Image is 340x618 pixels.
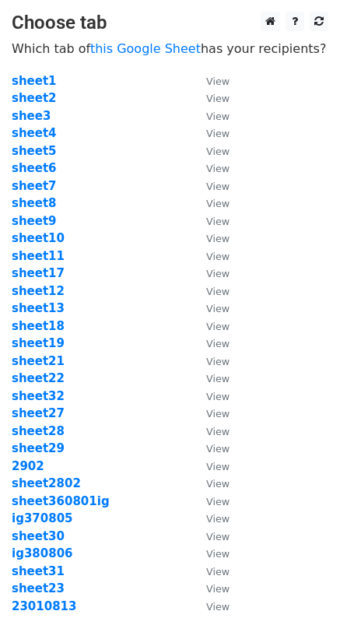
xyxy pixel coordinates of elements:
a: View [191,459,230,473]
a: View [191,284,230,298]
strong: sheet17 [12,266,65,280]
a: View [191,196,230,210]
small: View [206,251,230,262]
a: ig370805 [12,511,73,525]
small: View [206,75,230,87]
a: sheet1 [12,74,57,88]
a: sheet13 [12,301,65,315]
a: View [191,144,230,158]
small: View [206,216,230,227]
a: View [191,529,230,543]
small: View [206,356,230,367]
small: View [206,443,230,455]
small: View [206,461,230,472]
small: View [206,128,230,139]
small: View [206,478,230,490]
a: sheet7 [12,179,57,193]
a: View [191,476,230,490]
a: shee3 [12,109,51,123]
a: sheet6 [12,161,57,175]
a: View [191,179,230,193]
small: View [206,286,230,297]
a: sheet360801ig [12,494,110,508]
a: View [191,214,230,228]
a: sheet4 [12,126,57,140]
small: View [206,198,230,209]
small: View [206,601,230,613]
small: View [206,303,230,314]
p: Which tab of has your recipients? [12,40,328,57]
a: View [191,336,230,350]
a: View [191,266,230,280]
a: View [191,546,230,560]
a: View [191,301,230,315]
a: View [191,511,230,525]
strong: sheet12 [12,284,65,298]
small: View [206,373,230,384]
a: View [191,389,230,403]
small: View [206,338,230,349]
strong: sheet11 [12,249,65,263]
small: View [206,268,230,279]
a: sheet32 [12,389,65,403]
a: View [191,126,230,140]
a: sheet2 [12,91,57,105]
a: View [191,581,230,595]
a: View [191,599,230,613]
small: View [206,548,230,560]
div: Chat Widget [262,543,340,618]
a: 2902 [12,459,44,473]
a: View [191,161,230,175]
a: sheet21 [12,354,65,368]
a: View [191,74,230,88]
a: sheet2802 [12,476,81,490]
small: View [206,181,230,192]
a: View [191,231,230,245]
a: View [191,319,230,333]
a: sheet31 [12,564,65,578]
a: sheet9 [12,214,57,228]
small: View [206,531,230,543]
a: sheet19 [12,336,65,350]
a: sheet22 [12,371,65,385]
a: View [191,91,230,105]
a: sheet27 [12,406,65,420]
small: View [206,146,230,157]
a: View [191,109,230,123]
a: View [191,406,230,420]
a: View [191,371,230,385]
a: sheet29 [12,441,65,455]
a: sheet28 [12,424,65,438]
a: sheet8 [12,196,57,210]
small: View [206,163,230,174]
a: sheet5 [12,144,57,158]
small: View [206,426,230,437]
a: this Google Sheet [90,41,201,56]
a: ig380806 [12,546,73,560]
small: View [206,408,230,420]
small: View [206,111,230,122]
small: View [206,496,230,507]
small: View [206,93,230,104]
a: 23010813 [12,599,77,613]
small: View [206,321,230,332]
small: View [206,391,230,402]
a: sheet23 [12,581,65,595]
